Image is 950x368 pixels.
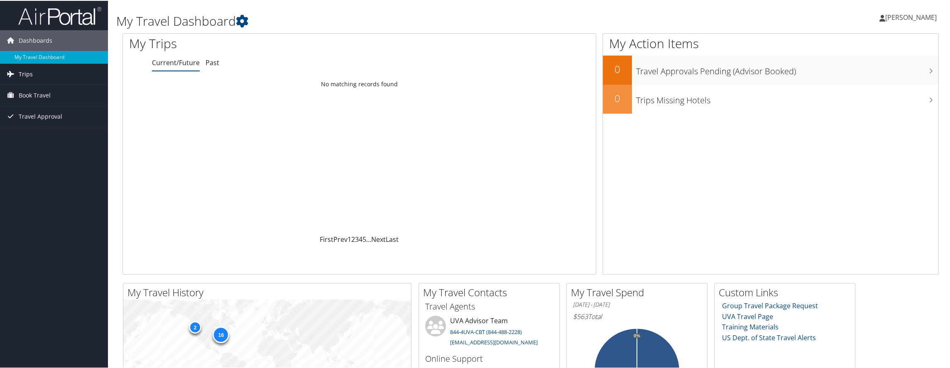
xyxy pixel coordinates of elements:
[603,55,938,84] a: 0Travel Approvals Pending (Advisor Booked)
[450,338,538,345] a: [EMAIL_ADDRESS][DOMAIN_NAME]
[386,234,399,243] a: Last
[722,322,779,331] a: Training Materials
[603,34,938,51] h1: My Action Items
[573,311,588,320] span: $563
[879,4,945,29] a: [PERSON_NAME]
[116,12,669,29] h1: My Travel Dashboard
[571,285,707,299] h2: My Travel Spend
[885,12,937,21] span: [PERSON_NAME]
[722,300,818,310] a: Group Travel Package Request
[19,105,62,126] span: Travel Approval
[425,300,553,312] h3: Travel Agents
[206,57,219,66] a: Past
[636,90,938,105] h3: Trips Missing Hotels
[603,61,632,76] h2: 0
[333,234,348,243] a: Prev
[123,76,596,91] td: No matching records found
[573,300,701,308] h6: [DATE] - [DATE]
[348,234,351,243] a: 1
[18,5,101,25] img: airportal-logo.png
[603,84,938,113] a: 0Trips Missing Hotels
[719,285,855,299] h2: Custom Links
[366,234,371,243] span: …
[362,234,366,243] a: 5
[19,29,52,50] span: Dashboards
[19,63,33,84] span: Trips
[636,61,938,76] h3: Travel Approvals Pending (Advisor Booked)
[371,234,386,243] a: Next
[351,234,355,243] a: 2
[425,352,553,364] h3: Online Support
[573,311,701,320] h6: Total
[320,234,333,243] a: First
[127,285,411,299] h2: My Travel History
[421,315,557,349] li: UVA Advisor Team
[355,234,359,243] a: 3
[722,332,816,341] a: US Dept. of State Travel Alerts
[423,285,559,299] h2: My Travel Contacts
[359,234,362,243] a: 4
[722,311,773,320] a: UVA Travel Page
[189,320,201,333] div: 2
[450,327,522,335] a: 844-4UVA-CBT (844-488-2228)
[129,34,392,51] h1: My Trips
[634,333,640,338] tspan: 0%
[19,84,51,105] span: Book Travel
[603,90,632,105] h2: 0
[152,57,200,66] a: Current/Future
[213,326,229,342] div: 16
